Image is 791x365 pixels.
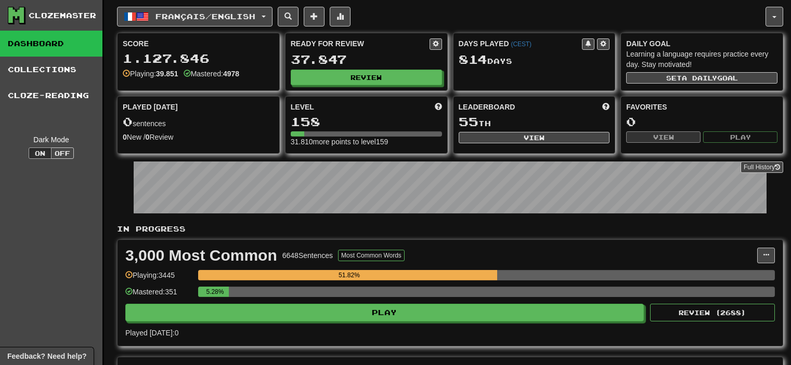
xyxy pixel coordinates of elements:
[184,69,239,79] div: Mastered:
[304,7,325,26] button: Add sentence to collection
[278,7,299,26] button: Search sentences
[123,102,178,112] span: Played [DATE]
[117,7,273,26] button: Français/English
[123,52,274,65] div: 1.127.846
[201,270,497,280] div: 51.82%
[741,161,783,173] a: Full History
[282,250,333,261] div: 6648 Sentences
[291,115,442,128] div: 158
[155,12,255,21] span: Français / English
[7,351,86,361] span: Open feedback widget
[459,114,478,129] span: 55
[626,72,777,84] button: Seta dailygoal
[146,133,150,141] strong: 0
[291,137,442,147] div: 31.810 more points to level 159
[459,38,582,49] div: Days Played
[125,270,193,287] div: Playing: 3445
[117,224,783,234] p: In Progress
[223,70,239,78] strong: 4978
[703,131,777,143] button: Play
[123,38,274,49] div: Score
[626,115,777,128] div: 0
[125,329,178,337] span: Played [DATE]: 0
[626,131,701,143] button: View
[291,38,430,49] div: Ready for Review
[201,287,228,297] div: 5.28%
[511,40,531,48] a: (CEST)
[51,147,74,159] button: Off
[459,132,610,143] button: View
[156,70,178,78] strong: 39.851
[338,250,405,261] button: Most Common Words
[123,133,127,141] strong: 0
[123,132,274,142] div: New / Review
[123,114,133,129] span: 0
[291,102,314,112] span: Level
[123,115,274,129] div: sentences
[682,74,717,82] span: a daily
[291,53,442,66] div: 37.847
[626,38,777,49] div: Daily Goal
[8,134,95,145] div: Dark Mode
[330,7,351,26] button: More stats
[459,52,487,66] span: 814
[459,102,515,112] span: Leaderboard
[626,49,777,70] div: Learning a language requires practice every day. Stay motivated!
[125,304,644,321] button: Play
[125,287,193,304] div: Mastered: 351
[125,248,277,263] div: 3,000 Most Common
[29,147,51,159] button: On
[291,70,442,85] button: Review
[459,115,610,129] div: th
[602,102,610,112] span: This week in points, UTC
[626,102,777,112] div: Favorites
[123,69,178,79] div: Playing:
[650,304,775,321] button: Review (2688)
[459,53,610,66] div: Day s
[435,102,442,112] span: Score more points to level up
[29,10,96,21] div: Clozemaster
